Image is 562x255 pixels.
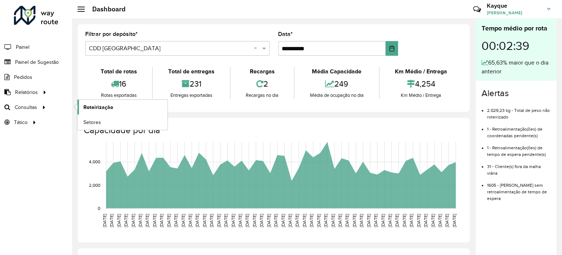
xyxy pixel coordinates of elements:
text: [DATE] [252,214,257,227]
span: Painel de Sugestão [15,58,59,66]
text: [DATE] [223,214,228,227]
div: Total de entregas [155,67,228,76]
span: Clear all [254,44,260,53]
div: 231 [155,76,228,92]
text: [DATE] [402,214,407,227]
a: Contato Rápido [469,1,485,17]
text: [DATE] [430,214,435,227]
text: [DATE] [245,214,250,227]
text: [DATE] [373,214,378,227]
div: 2 [233,76,292,92]
text: [DATE] [145,214,150,227]
text: [DATE] [131,214,136,227]
text: [DATE] [266,214,271,227]
text: 0 [98,206,100,211]
label: Filtrar por depósito [85,30,138,39]
div: 00:02:39 [482,33,551,58]
div: Total de rotas [87,67,150,76]
div: Entregas exportadas [155,92,228,99]
text: [DATE] [181,214,185,227]
span: Setores [83,119,101,126]
text: [DATE] [366,214,371,227]
text: [DATE] [288,214,292,227]
text: [DATE] [173,214,178,227]
text: [DATE] [273,214,278,227]
span: Consultas [15,103,37,111]
text: [DATE] [281,214,285,227]
h2: Dashboard [85,5,126,13]
text: [DATE] [452,214,457,227]
text: [DATE] [395,214,400,227]
text: [DATE] [345,214,350,227]
button: Choose Date [386,41,398,56]
li: 1 - Retroalimentação(ões) de coordenadas pendente(s) [487,120,551,139]
text: [DATE] [123,214,128,227]
div: 16 [87,76,150,92]
text: [DATE] [359,214,364,227]
text: 2,000 [89,183,100,187]
span: Painel [16,43,29,51]
text: [DATE] [166,214,171,227]
h4: Alertas [482,88,551,99]
a: Setores [78,115,167,130]
li: 1605 - [PERSON_NAME] sem retroalimentação de tempo de espera [487,176,551,202]
text: [DATE] [231,214,235,227]
div: 65,63% maior que o dia anterior [482,58,551,76]
span: [PERSON_NAME] [487,10,542,16]
text: [DATE] [109,214,114,227]
div: Média de ocupação no dia [296,92,377,99]
text: [DATE] [302,214,307,227]
h3: Kayque [487,2,542,9]
span: Tático [14,119,28,126]
text: [DATE] [388,214,392,227]
text: [DATE] [338,214,342,227]
div: Recargas no dia [233,92,292,99]
text: [DATE] [188,214,192,227]
div: Recargas [233,67,292,76]
text: [DATE] [238,214,242,227]
text: [DATE] [116,214,121,227]
text: [DATE] [352,214,357,227]
text: [DATE] [202,214,207,227]
div: Tempo médio por rota [482,23,551,33]
text: [DATE] [331,214,335,227]
text: [DATE] [423,214,428,227]
div: 4,254 [382,76,461,92]
div: Km Médio / Entrega [382,67,461,76]
text: [DATE] [437,214,442,227]
span: Roteirização [83,103,113,111]
text: [DATE] [152,214,157,227]
div: Média Capacidade [296,67,377,76]
div: 249 [296,76,377,92]
text: 4,000 [89,160,100,164]
text: [DATE] [138,214,143,227]
text: [DATE] [416,214,421,227]
text: [DATE] [216,214,221,227]
text: [DATE] [409,214,414,227]
li: 1 - Retroalimentação(ões) de tempo de espera pendente(s) [487,139,551,158]
text: [DATE] [381,214,385,227]
a: Roteirização [78,100,167,114]
li: 2.029,23 kg - Total de peso não roteirizado [487,102,551,120]
text: [DATE] [309,214,314,227]
span: Relatórios [15,88,38,96]
text: [DATE] [102,214,107,227]
h4: Capacidade por dia [84,125,462,136]
span: Pedidos [14,73,32,81]
text: [DATE] [209,214,214,227]
text: [DATE] [295,214,300,227]
label: Data [278,30,293,39]
text: [DATE] [445,214,450,227]
text: [DATE] [316,214,321,227]
text: [DATE] [195,214,200,227]
div: Km Médio / Entrega [382,92,461,99]
text: [DATE] [323,214,328,227]
li: 31 - Cliente(s) fora da malha viária [487,158,551,176]
text: [DATE] [259,214,264,227]
text: [DATE] [159,214,164,227]
div: Rotas exportadas [87,92,150,99]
